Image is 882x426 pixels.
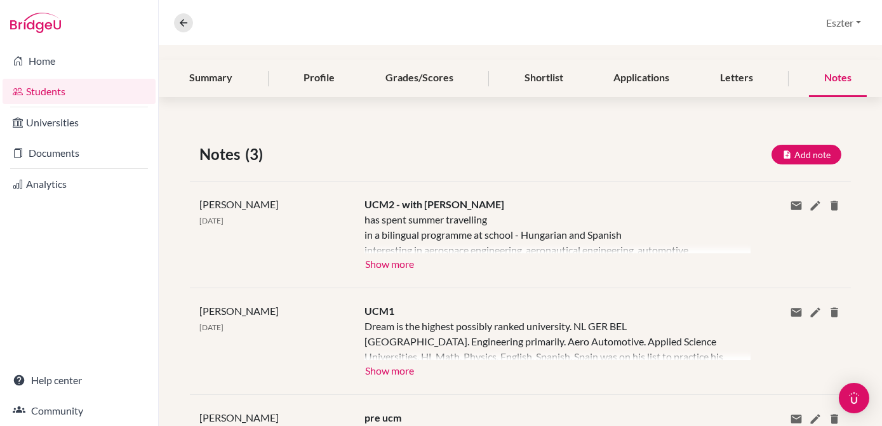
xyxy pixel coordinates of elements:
[364,411,401,423] span: pre ucm
[245,143,268,166] span: (3)
[370,60,469,97] div: Grades/Scores
[199,198,279,210] span: [PERSON_NAME]
[199,305,279,317] span: [PERSON_NAME]
[199,411,279,423] span: [PERSON_NAME]
[820,11,867,35] button: Eszter
[3,171,156,197] a: Analytics
[3,48,156,74] a: Home
[364,305,394,317] span: UCM1
[3,368,156,393] a: Help center
[288,60,350,97] div: Profile
[364,253,415,272] button: Show more
[839,383,869,413] div: Open Intercom Messenger
[10,13,61,33] img: Bridge-U
[199,216,224,225] span: [DATE]
[772,145,841,164] button: Add note
[3,140,156,166] a: Documents
[598,60,685,97] div: Applications
[705,60,768,97] div: Letters
[364,360,415,379] button: Show more
[809,60,867,97] div: Notes
[3,110,156,135] a: Universities
[174,60,248,97] div: Summary
[509,60,578,97] div: Shortlist
[364,212,731,253] div: has spent summer travelling in a bilingual programme at school - Hungarian and Spanish interestin...
[364,198,504,210] span: UCM2 - with [PERSON_NAME]
[3,398,156,423] a: Community
[199,323,224,332] span: [DATE]
[199,143,245,166] span: Notes
[364,319,731,360] div: Dream is the highest possibly ranked university. NL GER BEL [GEOGRAPHIC_DATA]. Engineering primar...
[3,79,156,104] a: Students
